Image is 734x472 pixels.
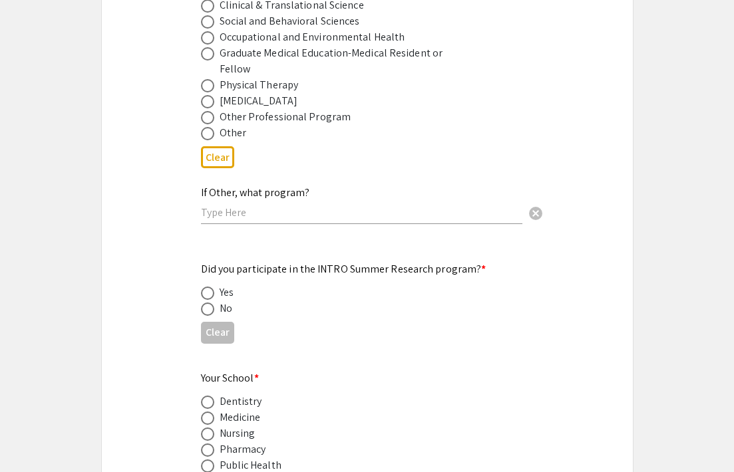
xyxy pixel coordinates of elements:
[528,205,544,221] span: cancel
[220,45,453,77] div: Graduate Medical Education-Medical Resident or Fellow
[220,285,234,300] div: Yes
[220,441,266,457] div: Pharmacy
[201,185,309,199] mat-label: If Other, what program?
[201,262,486,276] mat-label: Did you participate in the INTRO Summer Research program?
[10,412,57,462] iframe: Chat
[220,125,247,141] div: Other
[201,205,522,219] input: Type Here
[201,146,234,168] button: Clear
[220,300,232,316] div: No
[220,13,360,29] div: Social and Behavioral Sciences
[220,425,256,441] div: Nursing
[220,93,297,109] div: [MEDICAL_DATA]
[220,109,351,125] div: Other Professional Program
[201,322,234,344] button: Clear
[220,77,299,93] div: Physical Therapy
[220,394,262,410] div: Dentistry
[220,410,261,425] div: Medicine
[522,199,549,226] button: Clear
[201,371,259,385] mat-label: Your School
[220,29,405,45] div: Occupational and Environmental Health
